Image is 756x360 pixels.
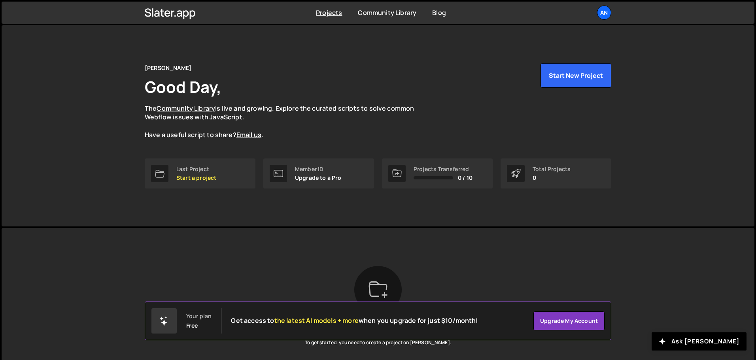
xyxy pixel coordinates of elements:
h2: Get access to when you upgrade for just $10/month! [231,317,478,324]
p: To get started, you need to create a project on [PERSON_NAME]. [305,339,451,347]
div: Projects Transferred [414,166,472,172]
a: Upgrade my account [533,311,605,330]
span: the latest AI models + more [274,316,359,325]
div: Member ID [295,166,342,172]
div: Total Projects [533,166,571,172]
div: Last Project [176,166,216,172]
p: Start a project [176,175,216,181]
a: Projects [316,8,342,17]
a: Last Project Start a project [145,158,255,188]
div: Free [186,322,198,329]
span: 0 / 10 [458,175,472,181]
a: Community Library [157,104,215,113]
div: [PERSON_NAME] [145,63,191,73]
p: Upgrade to a Pro [295,175,342,181]
button: Ask [PERSON_NAME] [652,332,747,351]
div: Your plan [186,313,212,319]
a: Community Library [358,8,416,17]
p: 0 [533,175,571,181]
a: Email us [236,130,261,139]
a: An [597,6,611,20]
h1: Good Day, [145,76,221,98]
button: Start New Project [541,63,611,88]
a: Blog [432,8,446,17]
p: The is live and growing. Explore the curated scripts to solve common Webflow issues with JavaScri... [145,104,429,139]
